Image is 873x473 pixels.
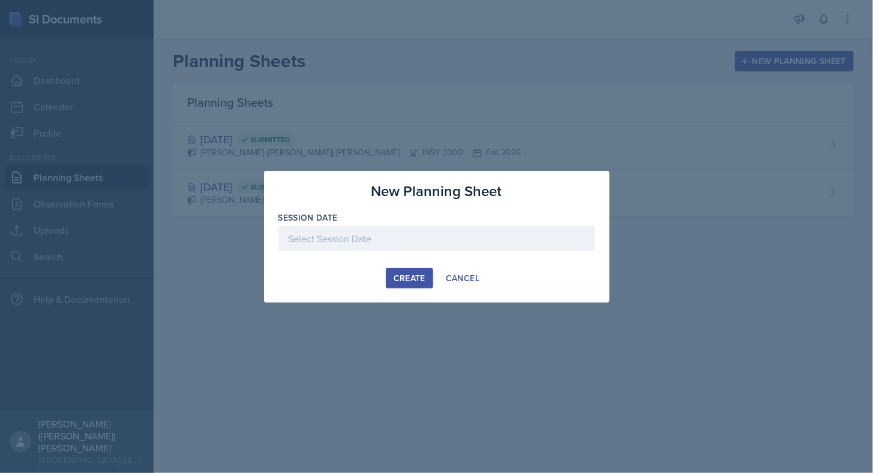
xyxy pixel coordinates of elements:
div: Cancel [446,273,479,283]
div: Create [394,273,425,283]
button: Cancel [438,268,487,288]
button: Create [386,268,433,288]
label: Session Date [278,212,338,224]
h3: New Planning Sheet [371,180,502,202]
